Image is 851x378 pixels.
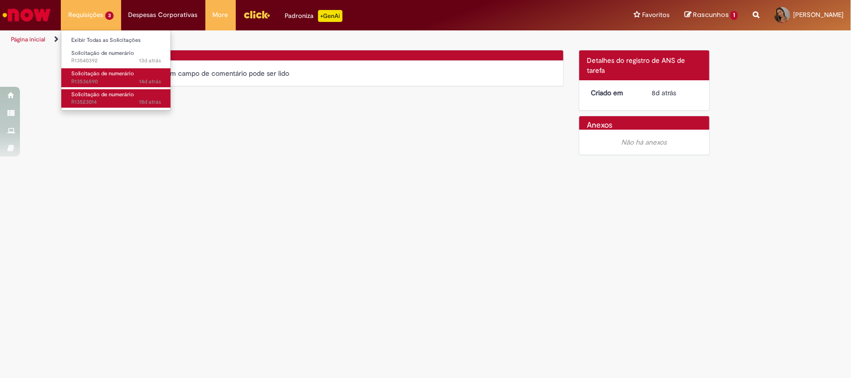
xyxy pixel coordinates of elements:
time: 11/09/2025 14:51:01 [139,98,161,106]
a: Rascunhos [684,10,738,20]
span: Requisições [68,10,103,20]
span: Solicitação de numerário [71,91,134,98]
a: Exibir Todas as Solicitações [61,35,171,46]
time: 22/09/2025 09:12:39 [652,88,677,97]
span: 3 [105,11,114,20]
span: 18d atrás [139,98,161,106]
a: Aberto R13523014 : Solicitação de numerário [61,89,171,108]
span: 8d atrás [652,88,677,97]
span: R13523014 [71,98,161,106]
span: R13540392 [71,57,161,65]
span: Favoritos [642,10,670,20]
span: Despesas Corporativas [129,10,198,20]
img: click_logo_yellow_360x200.png [243,7,270,22]
img: ServiceNow [1,5,52,25]
span: More [213,10,228,20]
ul: Trilhas de página [7,30,560,49]
span: Solicitação de numerário [71,49,134,57]
em: Não há anexos [622,138,667,147]
span: [PERSON_NAME] [793,10,844,19]
dt: Criado em [583,88,645,98]
span: 14d atrás [139,78,161,85]
p: +GenAi [318,10,342,22]
span: 1 [730,11,738,20]
a: Aberto R13536590 : Solicitação de numerário [61,68,171,87]
span: 13d atrás [139,57,161,64]
span: Rascunhos [693,10,729,19]
h2: Anexos [587,121,612,130]
a: Página inicial [11,35,45,43]
div: Padroniza [285,10,342,22]
div: 22/09/2025 09:12:39 [652,88,698,98]
a: Aberto R13540392 : Solicitação de numerário [61,48,171,66]
span: Detalhes do registro de ANS de tarefa [587,56,685,75]
div: Nenhum campo de comentário pode ser lido [150,68,556,78]
span: R13536590 [71,78,161,86]
span: Solicitação de numerário [71,70,134,77]
ul: Requisições [61,30,171,111]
